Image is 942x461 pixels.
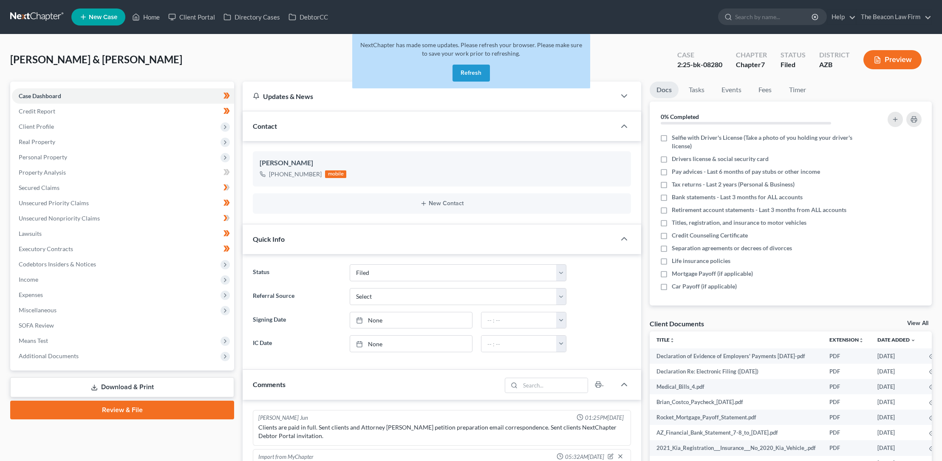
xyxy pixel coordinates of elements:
[781,60,806,70] div: Filed
[219,9,284,25] a: Directory Cases
[19,92,61,99] span: Case Dashboard
[284,9,332,25] a: DebtorCC
[249,264,345,281] label: Status
[650,410,823,425] td: Rocket_Mortgage_Payoff_Statement.pdf
[877,337,916,343] a: Date Added expand_more
[650,379,823,394] td: Medical_Bills_4.pdf
[19,230,42,237] span: Lawsuits
[10,53,182,65] span: [PERSON_NAME] & [PERSON_NAME]
[672,133,854,150] span: Selfie with Driver's License (Take a photo of you holding your driver's license)
[672,218,806,227] span: Titles, registration, and insurance to motor vehicles
[481,312,557,328] input: -- : --
[19,138,55,145] span: Real Property
[12,195,234,211] a: Unsecured Priority Claims
[12,241,234,257] a: Executory Contracts
[782,82,813,98] a: Timer
[863,50,922,69] button: Preview
[735,9,813,25] input: Search by name...
[12,211,234,226] a: Unsecured Nonpriority Claims
[565,453,604,461] span: 05:32AM[DATE]
[871,394,922,410] td: [DATE]
[672,206,846,214] span: Retirement account statements - Last 3 months from ALL accounts
[672,244,792,252] span: Separation agreements or decrees of divorces
[260,158,624,168] div: [PERSON_NAME]
[19,153,67,161] span: Personal Property
[453,65,490,82] button: Refresh
[736,50,767,60] div: Chapter
[258,414,308,422] div: [PERSON_NAME] Jun
[253,92,605,101] div: Updates & News
[19,215,100,222] span: Unsecured Nonpriority Claims
[823,425,871,440] td: PDF
[253,122,277,130] span: Contact
[871,364,922,379] td: [DATE]
[249,288,345,305] label: Referral Source
[12,226,234,241] a: Lawsuits
[823,394,871,410] td: PDF
[752,82,779,98] a: Fees
[19,306,57,314] span: Miscellaneous
[128,9,164,25] a: Home
[677,50,722,60] div: Case
[19,245,73,252] span: Executory Contracts
[715,82,748,98] a: Events
[871,440,922,455] td: [DATE]
[19,322,54,329] span: SOFA Review
[761,60,765,68] span: 7
[672,231,748,240] span: Credit Counseling Certificate
[670,338,675,343] i: unfold_more
[253,380,286,388] span: Comments
[650,364,823,379] td: Declaration Re: Electronic Filing ([DATE])
[481,336,557,352] input: -- : --
[672,257,730,265] span: Life insurance policies
[650,425,823,440] td: AZ_Financial_Bank_Statement_7-8_to_[DATE].pdf
[19,199,89,206] span: Unsecured Priority Claims
[350,336,472,352] a: None
[827,9,856,25] a: Help
[907,320,928,326] a: View All
[253,235,285,243] span: Quick Info
[677,60,722,70] div: 2:25-bk-08280
[269,170,322,178] div: [PHONE_NUMBER]
[823,410,871,425] td: PDF
[19,184,59,191] span: Secured Claims
[656,337,675,343] a: Titleunfold_more
[12,180,234,195] a: Secured Claims
[89,14,117,20] span: New Case
[650,394,823,410] td: Brian_Costco_Paycheck_[DATE].pdf
[823,348,871,364] td: PDF
[12,318,234,333] a: SOFA Review
[249,312,345,329] label: Signing Date
[672,193,803,201] span: Bank statements - Last 3 months for ALL accounts
[19,337,48,344] span: Means Test
[19,352,79,359] span: Additional Documents
[672,282,737,291] span: Car Payoff (if applicable)
[672,269,753,278] span: Mortgage Payoff (if applicable)
[19,276,38,283] span: Income
[911,338,916,343] i: expand_more
[350,312,472,328] a: None
[781,50,806,60] div: Status
[19,260,96,268] span: Codebtors Insiders & Notices
[682,82,711,98] a: Tasks
[325,170,346,178] div: mobile
[260,200,624,207] button: New Contact
[871,410,922,425] td: [DATE]
[823,440,871,455] td: PDF
[661,113,699,120] strong: 0% Completed
[19,123,54,130] span: Client Profile
[12,104,234,119] a: Credit Report
[258,423,625,440] div: Clients are paid in full. Sent clients and Attorney [PERSON_NAME] petition preparation email corr...
[672,167,820,176] span: Pay advices - Last 6 months of pay stubs or other income
[164,9,219,25] a: Client Portal
[650,440,823,455] td: 2021_Kia_Registration___Insurance___No_2020_Kia_Vehicle_.pdf
[871,348,922,364] td: [DATE]
[19,291,43,298] span: Expenses
[736,60,767,70] div: Chapter
[871,379,922,394] td: [DATE]
[823,379,871,394] td: PDF
[585,414,624,422] span: 01:25PM[DATE]
[360,41,582,57] span: NextChapter has made some updates. Please refresh your browser. Please make sure to save your wor...
[12,88,234,104] a: Case Dashboard
[19,107,55,115] span: Credit Report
